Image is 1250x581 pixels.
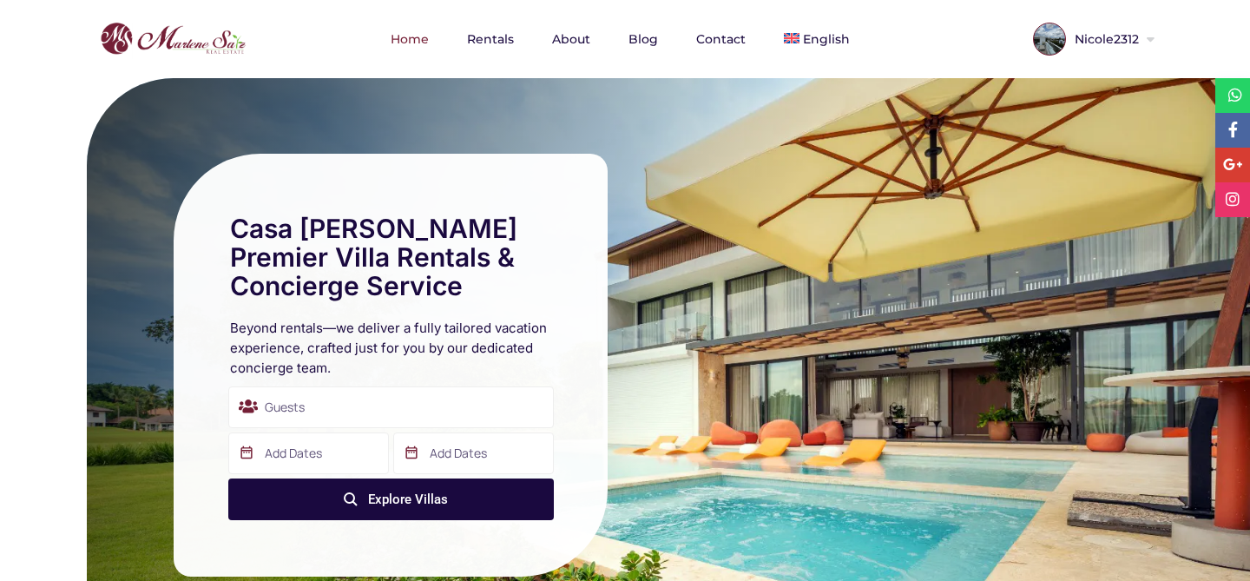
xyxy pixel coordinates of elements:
h1: Casa [PERSON_NAME] Premier Villa Rentals & Concierge Service [230,215,551,300]
input: Add Dates [228,432,389,474]
span: Nicole2312 [1066,33,1143,45]
span: English [803,31,850,47]
h2: Beyond rentals—we deliver a fully tailored vacation experience, crafted just for you by our dedic... [230,318,551,378]
div: Guests [228,386,554,428]
input: Add Dates [393,432,554,474]
img: logo [95,18,250,60]
button: Explore Villas [228,479,554,520]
